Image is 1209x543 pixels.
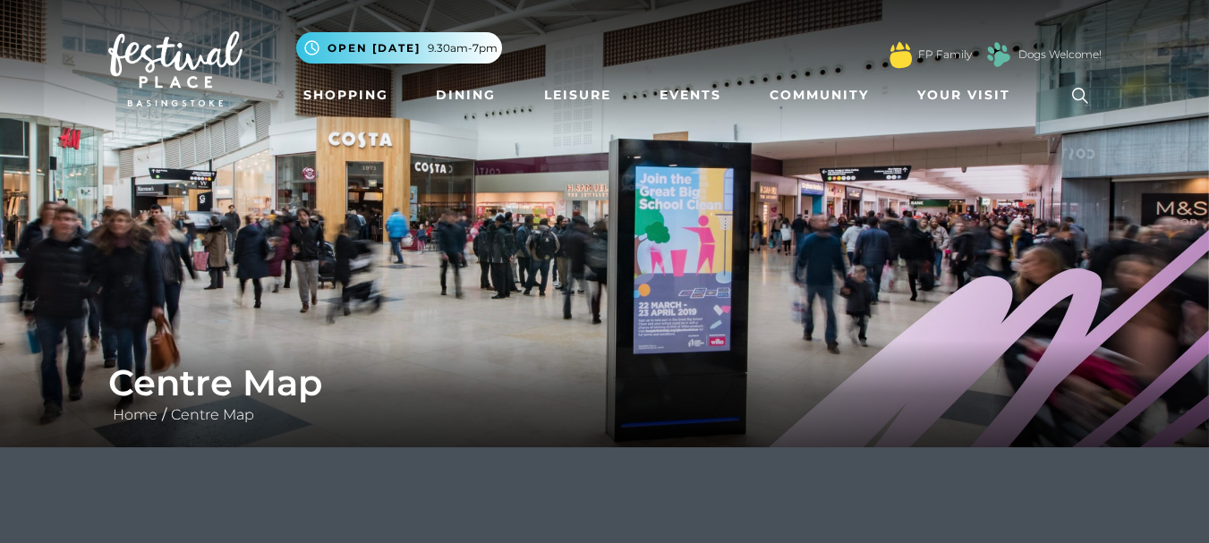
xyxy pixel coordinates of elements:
img: Festival Place Logo [108,31,243,106]
div: / [95,361,1115,426]
a: Dogs Welcome! [1018,47,1102,63]
a: Centre Map [166,406,259,423]
a: Home [108,406,162,423]
a: FP Family [918,47,972,63]
h1: Centre Map [108,361,1102,404]
a: Events [652,79,728,112]
span: Open [DATE] [328,40,421,56]
a: Shopping [296,79,396,112]
a: Dining [429,79,503,112]
button: Open [DATE] 9.30am-7pm [296,32,502,64]
a: Your Visit [910,79,1026,112]
span: Your Visit [917,86,1010,105]
a: Community [762,79,876,112]
a: Leisure [537,79,618,112]
span: 9.30am-7pm [428,40,498,56]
